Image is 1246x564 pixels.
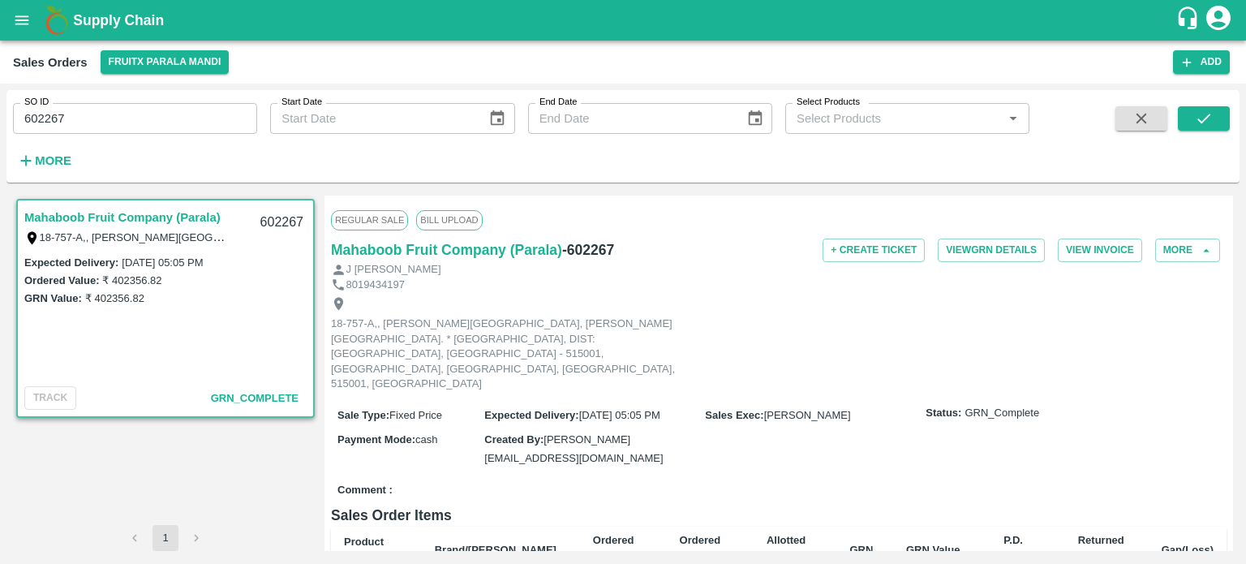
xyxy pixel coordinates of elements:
[331,239,562,261] a: Mahaboob Fruit Company (Parala)
[337,433,415,446] label: Payment Mode :
[346,262,441,278] p: J [PERSON_NAME]
[484,433,663,463] span: [PERSON_NAME][EMAIL_ADDRESS][DOMAIN_NAME]
[122,256,203,269] label: [DATE] 05:05 PM
[337,483,393,498] label: Comment :
[1078,534,1124,564] b: Returned Weight
[344,536,384,548] b: Product
[849,544,873,556] b: GRN
[1003,108,1024,129] button: Open
[1175,6,1204,35] div: customer-support
[539,96,577,109] label: End Date
[13,147,75,174] button: More
[1155,239,1220,262] button: More
[119,525,212,551] nav: pagination navigation
[592,534,635,564] b: Ordered Quantity
[416,210,482,230] span: Bill Upload
[101,50,230,74] button: Select DC
[579,409,660,421] span: [DATE] 05:05 PM
[926,406,961,421] label: Status:
[3,2,41,39] button: open drawer
[484,433,544,446] label: Created By :
[389,409,442,421] span: Fixed Price
[24,274,99,286] label: Ordered Value:
[435,544,556,556] b: Brand/[PERSON_NAME]
[211,392,299,404] span: GRN_Complete
[331,504,1227,527] h6: Sales Order Items
[24,292,82,304] label: GRN Value:
[906,544,960,556] b: GRN Value
[765,534,808,564] b: Allotted Quantity
[990,534,1036,564] b: P.D. Discount
[85,292,144,304] label: ₹ 402356.82
[764,409,851,421] span: [PERSON_NAME]
[790,108,998,129] input: Select Products
[346,278,405,293] p: 8019434197
[528,103,733,134] input: End Date
[482,103,513,134] button: Choose date
[153,525,178,551] button: page 1
[740,103,771,134] button: Choose date
[331,210,408,230] span: Regular Sale
[35,154,71,167] strong: More
[24,96,49,109] label: SO ID
[251,204,313,242] div: 602267
[938,239,1045,262] button: ViewGRN Details
[1058,239,1142,262] button: View Invoice
[484,409,578,421] label: Expected Delivery :
[331,316,696,392] p: 18-757-A,, [PERSON_NAME][GEOGRAPHIC_DATA], [PERSON_NAME][GEOGRAPHIC_DATA]. * [GEOGRAPHIC_DATA], D...
[337,409,389,421] label: Sale Type :
[41,4,73,37] img: logo
[73,12,164,28] b: Supply Chain
[1204,3,1233,37] div: account of current user
[13,103,257,134] input: Enter SO ID
[680,534,721,564] b: Ordered Value
[823,239,925,262] button: + Create Ticket
[1173,50,1230,74] button: Add
[965,406,1039,421] span: GRN_Complete
[281,96,322,109] label: Start Date
[705,409,763,421] label: Sales Exec :
[1162,544,1214,556] b: Gap(Loss)
[73,9,1175,32] a: Supply Chain
[797,96,860,109] label: Select Products
[415,433,437,446] span: cash
[270,103,475,134] input: Start Date
[562,239,614,261] h6: - 602267
[102,274,161,286] label: ₹ 402356.82
[13,52,88,73] div: Sales Orders
[24,207,221,228] a: Mahaboob Fruit Company (Parala)
[24,256,118,269] label: Expected Delivery :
